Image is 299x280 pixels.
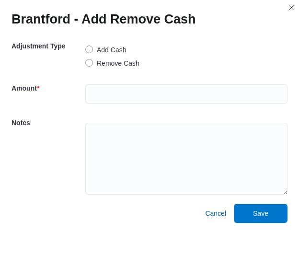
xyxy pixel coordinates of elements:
[201,204,230,223] button: Cancel
[11,12,196,27] h1: Brantford - Add Remove Cash
[11,113,83,132] h5: Notes
[286,2,297,13] button: Closes this modal window
[205,209,226,218] span: Cancel
[234,204,287,223] button: Save
[85,58,139,69] label: Remove Cash
[11,79,83,98] h5: Amount
[253,209,268,218] span: Save
[11,36,83,56] h5: Adjustment Type
[85,44,126,56] label: Add Cash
